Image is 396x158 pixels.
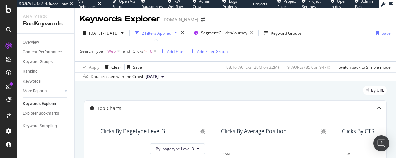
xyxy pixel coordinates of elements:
button: Save [373,28,391,38]
button: By: pagetype Level 3 [150,143,205,154]
div: bug [200,129,205,134]
button: Save [125,62,142,72]
text: 15M [223,152,230,156]
span: By URL [371,88,384,92]
button: Segment:Guides/journey [191,28,256,38]
div: RealKeywords [23,20,69,28]
span: 2025 Aug. 25th [146,74,159,80]
text: 15M [344,152,350,156]
div: Keywords Explorer [23,100,56,107]
span: [DATE] - [DATE] [89,30,118,36]
div: arrow-right-arrow-left [201,17,205,22]
span: Segment: Guides/journey [201,30,247,36]
button: [DATE] - [DATE] [80,28,127,38]
span: = [104,48,106,54]
a: Ranking [23,68,69,75]
a: Keyword Groups [23,58,69,65]
div: Explorer Bookmarks [23,110,59,117]
div: More Reports [23,88,47,95]
div: Overview [23,39,39,46]
button: 2 Filters Applied [132,28,180,38]
a: Content Performance [23,49,69,56]
div: Top Charts [97,105,121,112]
div: Add Filter Group [197,49,228,54]
span: Clicks [133,48,143,54]
div: Keywords [23,78,41,85]
a: More Reports [23,88,63,95]
span: Datasources [141,4,163,9]
span: By: pagetype Level 3 [156,146,194,152]
a: Explorer Bookmarks [23,110,69,117]
div: Save [382,30,391,36]
div: Content Performance [23,49,62,56]
div: Save [133,64,142,70]
div: Open Intercom Messenger [373,135,389,151]
div: ReadOnly: [50,1,68,7]
div: Switch back to Simple mode [339,64,391,70]
button: Switch back to Simple mode [336,62,391,72]
div: bug [321,129,326,134]
div: Add Filter [167,49,185,54]
div: [DOMAIN_NAME] [162,16,198,23]
a: Keyword Sampling [23,123,69,130]
div: Analytics [23,13,69,20]
div: Clear [111,64,121,70]
div: Data crossed with the Crawl [91,74,143,80]
button: [DATE] [143,73,167,81]
div: times [180,30,185,36]
div: 9 % URLs ( 85K on 947K ) [287,64,330,70]
div: 88.16 % Clicks ( 28M on 32M ) [226,64,279,70]
span: 10 [148,47,152,56]
div: Apply [89,64,99,70]
span: Web [107,47,116,56]
div: Clicks By Average Position [221,128,287,135]
button: Clear [102,62,121,72]
div: Clicks By CTR [342,128,375,135]
div: Keyword Groups [23,58,53,65]
div: and [123,48,130,54]
div: Keyword Sampling [23,123,57,130]
span: Projects List [253,1,267,12]
button: Keyword Groups [261,28,304,38]
div: Keyword Groups [271,30,302,36]
div: 2 Filters Applied [142,30,171,36]
button: Add Filter [158,47,185,55]
button: Apply [80,62,99,72]
a: Overview [23,39,69,46]
button: Add Filter Group [188,47,228,55]
a: Keywords [23,78,69,85]
span: Search Type [80,48,103,54]
div: Keywords Explorer [80,13,160,25]
div: Clicks By pagetype Level 3 [100,128,165,135]
div: legacy label [363,86,387,95]
span: > [144,48,147,54]
a: Keywords Explorer [23,100,69,107]
div: Ranking [23,68,38,75]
